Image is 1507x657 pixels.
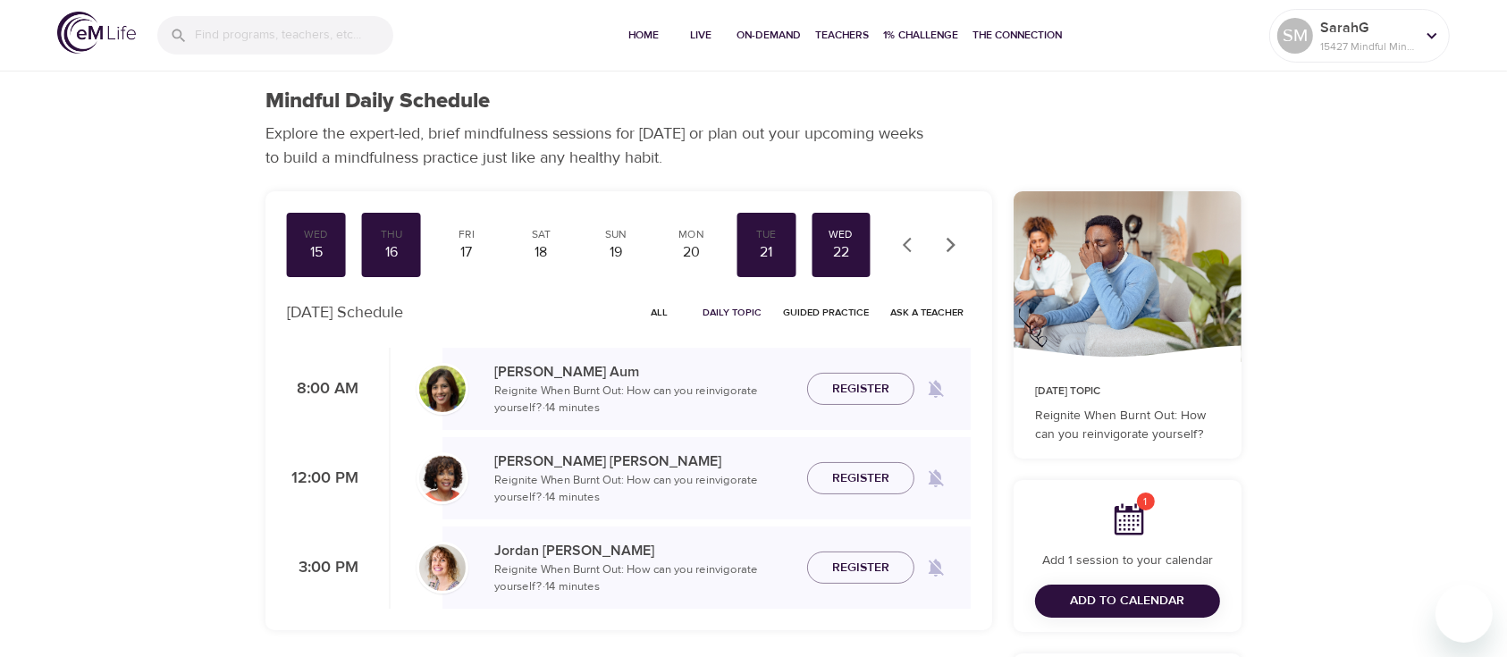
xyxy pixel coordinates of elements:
[494,361,793,383] p: [PERSON_NAME] Aum
[914,457,957,500] span: Remind me when a class goes live every Wednesday at 12:00 PM
[494,383,793,417] p: Reignite When Burnt Out: How can you reinvigorate yourself? · 14 minutes
[679,26,722,45] span: Live
[832,378,889,400] span: Register
[369,227,414,242] div: Thu
[494,472,793,507] p: Reignite When Burnt Out: How can you reinvigorate yourself? · 14 minutes
[287,377,358,401] p: 8:00 AM
[594,227,638,242] div: Sun
[914,546,957,589] span: Remind me when a class goes live every Wednesday at 3:00 PM
[265,122,936,170] p: Explore the expert-led, brief mindfulness sessions for [DATE] or plan out your upcoming weeks to ...
[631,299,688,326] button: All
[265,88,490,114] h1: Mindful Daily Schedule
[832,557,889,579] span: Register
[1320,38,1415,55] p: 15427 Mindful Minutes
[294,227,339,242] div: Wed
[815,26,869,45] span: Teachers
[669,227,713,242] div: Mon
[1435,585,1493,643] iframe: Button to launch messaging window
[419,455,466,501] img: Janet_Jackson-min.jpg
[519,242,564,263] div: 18
[519,227,564,242] div: Sat
[287,300,403,324] p: [DATE] Schedule
[1035,552,1220,570] p: Add 1 session to your calendar
[776,299,876,326] button: Guided Practice
[807,552,914,585] button: Register
[444,242,489,263] div: 17
[1137,493,1155,510] span: 1
[744,242,788,263] div: 21
[703,304,762,321] span: Daily Topic
[622,26,665,45] span: Home
[57,12,136,54] img: logo
[883,26,958,45] span: 1% Challenge
[494,451,793,472] p: [PERSON_NAME] [PERSON_NAME]
[832,467,889,490] span: Register
[972,26,1062,45] span: The Connection
[807,373,914,406] button: Register
[369,242,414,263] div: 16
[914,367,957,410] span: Remind me when a class goes live every Wednesday at 8:00 AM
[1320,17,1415,38] p: SarahG
[1035,383,1220,400] p: [DATE] Topic
[594,242,638,263] div: 19
[419,366,466,412] img: Alisha%20Aum%208-9-21.jpg
[1035,407,1220,444] p: Reignite When Burnt Out: How can you reinvigorate yourself?
[890,304,964,321] span: Ask a Teacher
[819,227,863,242] div: Wed
[669,242,713,263] div: 20
[819,242,863,263] div: 22
[1035,585,1220,618] button: Add to Calendar
[1071,590,1185,612] span: Add to Calendar
[287,556,358,580] p: 3:00 PM
[494,561,793,596] p: Reignite When Burnt Out: How can you reinvigorate yourself? · 14 minutes
[737,26,801,45] span: On-Demand
[807,462,914,495] button: Register
[294,242,339,263] div: 15
[287,467,358,491] p: 12:00 PM
[444,227,489,242] div: Fri
[494,540,793,561] p: Jordan [PERSON_NAME]
[419,544,466,591] img: Jordan-Whitehead.jpg
[195,16,393,55] input: Find programs, teachers, etc...
[695,299,769,326] button: Daily Topic
[638,304,681,321] span: All
[783,304,869,321] span: Guided Practice
[1277,18,1313,54] div: SM
[883,299,971,326] button: Ask a Teacher
[744,227,788,242] div: Tue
